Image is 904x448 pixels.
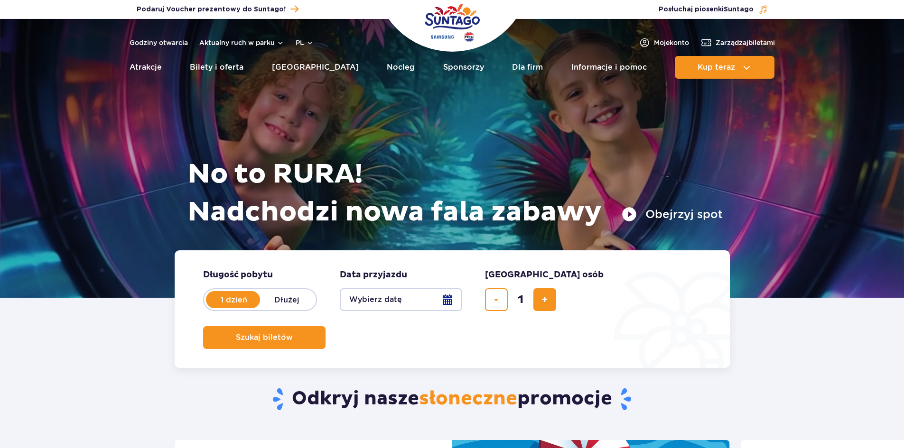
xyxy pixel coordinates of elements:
[485,269,604,281] span: [GEOGRAPHIC_DATA] osób
[387,56,415,79] a: Nocleg
[509,288,532,311] input: liczba biletów
[533,288,556,311] button: dodaj bilet
[485,288,508,311] button: usuń bilet
[174,387,730,411] h2: Odkryj nasze promocje
[130,56,162,79] a: Atrakcje
[190,56,243,79] a: Bilety i oferta
[130,38,188,47] a: Godziny otwarcia
[639,37,689,48] a: Mojekonto
[272,56,359,79] a: [GEOGRAPHIC_DATA]
[199,39,284,46] button: Aktualny ruch w parku
[654,38,689,47] span: Moje konto
[698,63,735,72] span: Kup teraz
[203,326,326,349] button: Szukaj biletów
[659,5,754,14] span: Posłuchaj piosenki
[622,207,723,222] button: Obejrzyj spot
[724,6,754,13] span: Suntago
[700,37,775,48] a: Zarządzajbiletami
[175,250,730,368] form: Planowanie wizyty w Park of Poland
[659,5,768,14] button: Posłuchaj piosenkiSuntago
[203,269,273,281] span: Długość pobytu
[236,333,293,342] span: Szukaj biletów
[512,56,543,79] a: Dla firm
[443,56,484,79] a: Sponsorzy
[260,290,314,310] label: Dłużej
[419,387,517,411] span: słoneczne
[137,5,286,14] span: Podaruj Voucher prezentowy do Suntago!
[187,155,723,231] h1: No to RURA! Nadchodzi nowa fala zabawy
[716,38,775,47] span: Zarządzaj biletami
[296,38,314,47] button: pl
[137,3,298,16] a: Podaruj Voucher prezentowy do Suntago!
[340,288,462,311] button: Wybierz datę
[571,56,647,79] a: Informacje i pomoc
[207,290,261,310] label: 1 dzień
[340,269,407,281] span: Data przyjazdu
[675,56,774,79] button: Kup teraz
